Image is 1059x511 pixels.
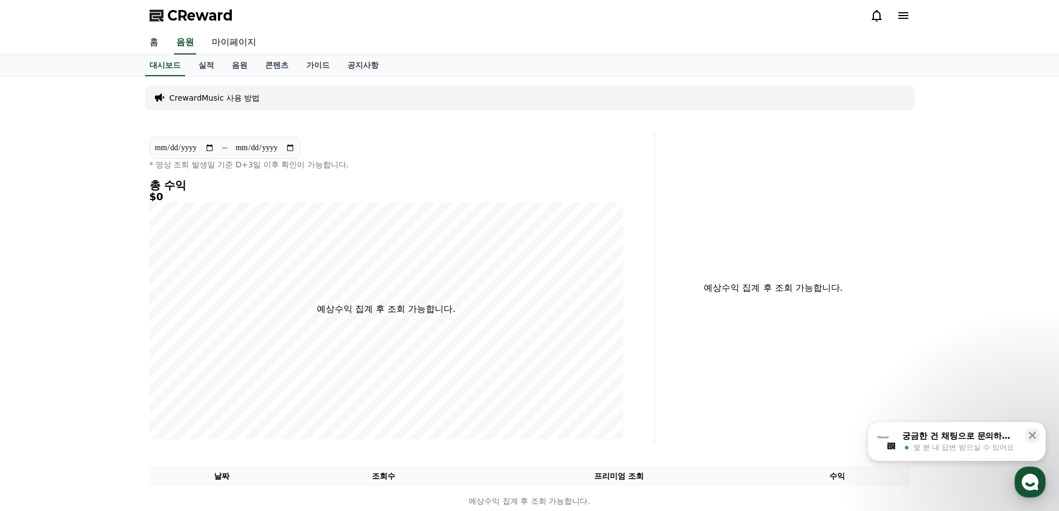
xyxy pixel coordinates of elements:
[150,495,909,507] p: 예상수익 집계 후 조회 가능합니다.
[190,55,223,76] a: 실적
[221,141,228,155] p: ~
[203,31,265,54] a: 마이페이지
[223,55,256,76] a: 음원
[150,179,623,191] h4: 총 수익
[339,55,387,76] a: 공지사항
[317,302,455,316] p: 예상수익 집계 후 조회 가능합니다.
[172,369,185,378] span: 설정
[256,55,297,76] a: 콘텐츠
[150,159,623,170] p: * 영상 조회 발생일 기준 D+3일 이후 확인이 가능합니다.
[35,369,42,378] span: 홈
[294,466,473,487] th: 조회수
[3,353,73,380] a: 홈
[145,55,185,76] a: 대시보드
[141,31,167,54] a: 홈
[143,353,213,380] a: 설정
[167,7,233,24] span: CReward
[664,281,883,295] p: 예상수익 집계 후 조회 가능합니다.
[170,92,260,103] a: CrewardMusic 사용 방법
[150,466,295,487] th: 날짜
[150,7,233,24] a: CReward
[174,31,196,54] a: 음원
[102,370,115,379] span: 대화
[73,353,143,380] a: 대화
[473,466,765,487] th: 프리미엄 조회
[150,191,623,202] h5: $0
[297,55,339,76] a: 가이드
[765,466,910,487] th: 수익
